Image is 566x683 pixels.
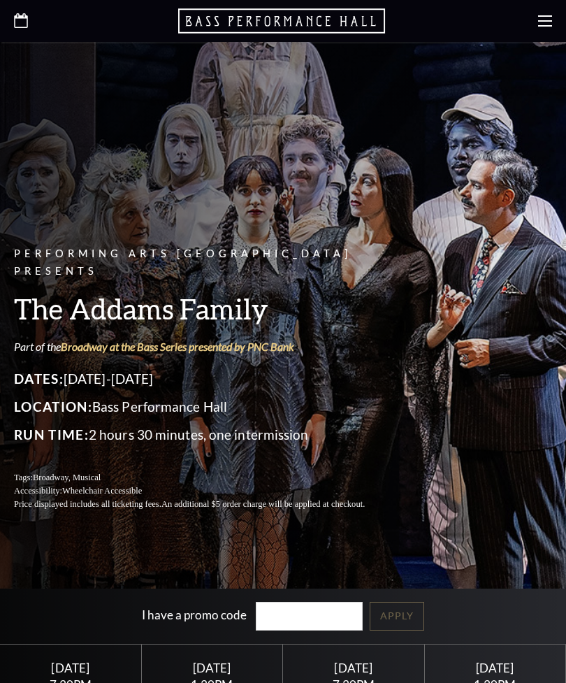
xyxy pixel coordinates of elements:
[14,396,398,418] p: Bass Performance Hall
[441,661,549,675] div: [DATE]
[14,426,89,443] span: Run Time:
[300,661,407,675] div: [DATE]
[14,339,398,354] p: Part of the
[14,291,398,326] h3: The Addams Family
[62,486,142,496] span: Wheelchair Accessible
[61,340,294,353] a: Broadway at the Bass Series presented by PNC Bank
[33,473,101,482] span: Broadway, Musical
[14,498,398,511] p: Price displayed includes all ticketing fees.
[14,471,398,484] p: Tags:
[14,484,398,498] p: Accessibility:
[14,398,92,415] span: Location:
[14,371,64,387] span: Dates:
[161,499,365,509] span: An additional $5 order charge will be applied at checkout.
[14,424,398,446] p: 2 hours 30 minutes, one intermission
[14,245,398,280] p: Performing Arts [GEOGRAPHIC_DATA] Presents
[158,661,266,675] div: [DATE]
[14,368,398,390] p: [DATE]-[DATE]
[142,607,247,621] label: I have a promo code
[17,661,124,675] div: [DATE]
